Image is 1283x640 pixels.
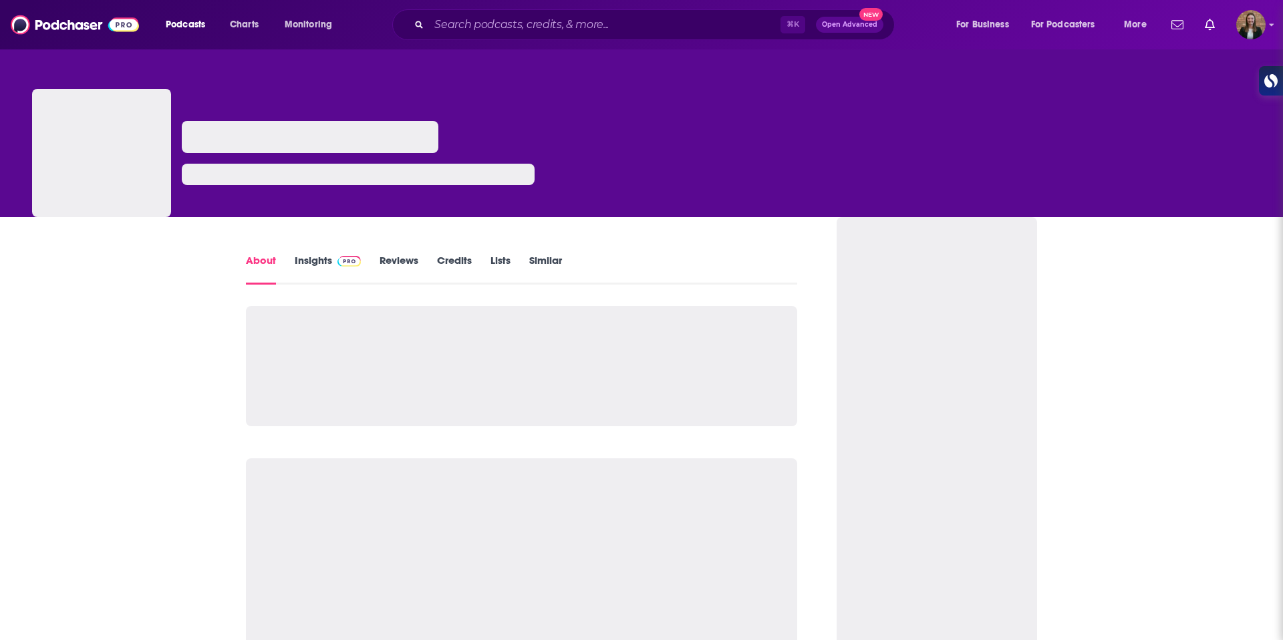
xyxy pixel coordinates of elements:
span: Monitoring [285,15,332,34]
a: Charts [221,14,267,35]
a: Lists [490,254,511,285]
button: open menu [947,14,1026,35]
button: open menu [275,14,349,35]
img: User Profile [1236,10,1266,39]
span: Podcasts [166,15,205,34]
span: Logged in as k_burns [1236,10,1266,39]
img: Podchaser - Follow, Share and Rate Podcasts [11,12,139,37]
div: Search podcasts, credits, & more... [405,9,907,40]
span: Open Advanced [822,21,877,28]
input: Search podcasts, credits, & more... [429,14,780,35]
button: open menu [156,14,223,35]
span: Charts [230,15,259,34]
button: Show profile menu [1236,10,1266,39]
img: Podchaser Pro [337,256,361,267]
a: Show notifications dropdown [1199,13,1220,36]
span: More [1124,15,1147,34]
a: InsightsPodchaser Pro [295,254,361,285]
button: Open AdvancedNew [816,17,883,33]
button: open menu [1022,14,1115,35]
a: About [246,254,276,285]
a: Reviews [380,254,418,285]
span: ⌘ K [780,16,805,33]
span: New [859,8,883,21]
a: Credits [437,254,472,285]
span: For Podcasters [1031,15,1095,34]
span: For Business [956,15,1009,34]
a: Similar [529,254,562,285]
button: open menu [1115,14,1163,35]
a: Show notifications dropdown [1166,13,1189,36]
